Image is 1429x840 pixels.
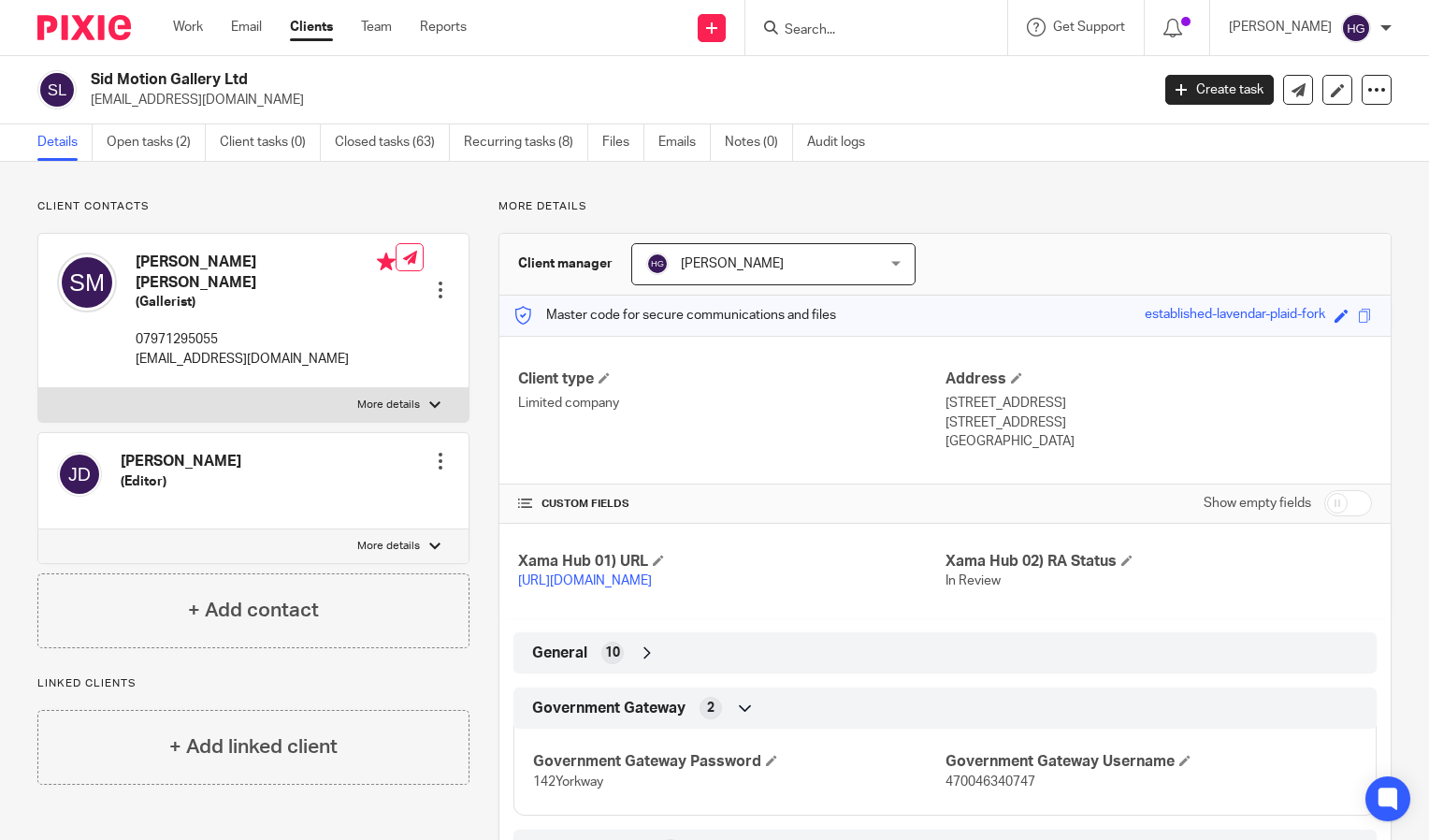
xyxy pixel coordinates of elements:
a: Email [231,18,262,36]
a: Recurring tasks (8) [464,124,588,161]
a: Client tasks (0) [220,124,321,161]
p: Limited company [518,394,945,413]
p: More details [357,398,420,413]
h4: Government Gateway Password [533,752,945,772]
img: svg%3E [1341,13,1371,43]
h4: Xama Hub 01) URL [518,552,945,572]
a: Audit logs [807,124,879,161]
a: Clients [290,18,333,36]
span: 10 [605,644,620,662]
p: [STREET_ADDRESS] [945,413,1372,432]
p: More details [498,199,1392,214]
a: [URL][DOMAIN_NAME] [518,574,652,587]
a: Create task [1165,75,1274,105]
a: Team [361,18,392,36]
span: General [532,644,587,663]
p: 07971295055 [136,330,396,349]
i: Primary [377,253,396,271]
h3: Client manager [518,254,613,273]
label: Show empty fields [1204,494,1311,513]
h5: (Gallerist) [136,293,396,311]
img: svg%3E [37,70,77,109]
img: svg%3E [646,253,669,275]
span: 142Yorkway [533,775,603,789]
span: 470046340747 [945,775,1035,789]
p: Master code for secure communications and files [513,306,836,325]
span: Get Support [1053,21,1125,34]
a: Open tasks (2) [107,124,206,161]
p: Linked clients [37,676,469,691]
a: Files [602,124,644,161]
h4: + Add linked client [169,732,338,761]
img: svg%3E [57,452,102,497]
img: Pixie [37,15,131,40]
h4: Address [945,369,1372,389]
a: Reports [420,18,467,36]
p: More details [357,539,420,554]
a: Emails [658,124,711,161]
p: [PERSON_NAME] [1229,18,1332,36]
a: Notes (0) [725,124,793,161]
p: Client contacts [37,199,469,214]
div: established-lavendar-plaid-fork [1145,305,1325,326]
p: [GEOGRAPHIC_DATA] [945,432,1372,451]
span: In Review [945,574,1001,587]
h5: (Editor) [121,472,241,491]
span: Government Gateway [532,699,686,718]
p: [EMAIL_ADDRESS][DOMAIN_NAME] [136,350,396,369]
a: Closed tasks (63) [335,124,450,161]
p: [STREET_ADDRESS] [945,394,1372,413]
a: Work [173,18,203,36]
h4: [PERSON_NAME] [PERSON_NAME] [136,253,396,293]
h4: Government Gateway Username [945,752,1357,772]
span: [PERSON_NAME] [681,257,784,270]
h2: Sid Motion Gallery Ltd [91,70,928,90]
h4: [PERSON_NAME] [121,452,241,471]
p: [EMAIL_ADDRESS][DOMAIN_NAME] [91,91,1137,109]
h4: Xama Hub 02) RA Status [945,552,1372,572]
input: Search [783,22,951,39]
h4: + Add contact [188,596,319,625]
span: 2 [707,699,714,717]
img: svg%3E [57,253,117,312]
h4: CUSTOM FIELDS [518,497,945,512]
h4: Client type [518,369,945,389]
a: Details [37,124,93,161]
